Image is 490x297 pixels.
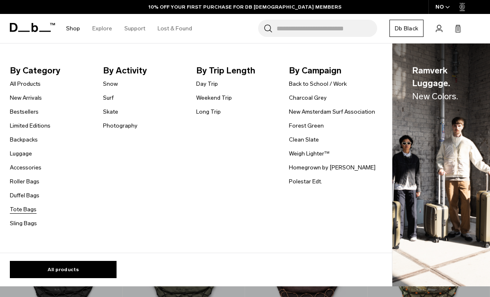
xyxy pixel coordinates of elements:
[289,107,375,116] a: New Amsterdam Surf Association
[124,14,145,43] a: Support
[10,149,32,158] a: Luggage
[103,64,192,77] span: By Activity
[412,91,458,101] span: New Colors.
[389,20,424,37] a: Db Black
[412,64,470,103] span: Ramverk Luggage.
[158,14,192,43] a: Lost & Found
[289,149,330,158] a: Weigh Lighter™
[196,64,285,77] span: By Trip Length
[289,64,378,77] span: By Campaign
[103,80,118,88] a: Snow
[289,121,324,130] a: Forest Green
[92,14,112,43] a: Explore
[392,43,490,287] img: Db
[10,64,99,77] span: By Category
[10,94,42,102] a: New Arrivals
[196,94,232,102] a: Weekend Trip
[10,121,50,130] a: Limited Editions
[10,163,41,172] a: Accessories
[103,107,118,116] a: Skate
[10,205,37,214] a: Tote Bags
[66,14,80,43] a: Shop
[103,121,137,130] a: Photography
[10,219,37,228] a: Sling Bags
[196,80,218,88] a: Day Trip
[196,107,221,116] a: Long Trip
[10,177,39,186] a: Roller Bags
[149,3,341,11] a: 10% OFF YOUR FIRST PURCHASE FOR DB [DEMOGRAPHIC_DATA] MEMBERS
[10,80,41,88] a: All Products
[392,43,490,287] a: Ramverk Luggage.New Colors. Db
[60,14,198,43] nav: Main Navigation
[10,135,38,144] a: Backpacks
[10,191,39,200] a: Duffel Bags
[289,177,322,186] a: Polestar Edt.
[10,261,117,278] a: All products
[289,80,347,88] a: Back to School / Work
[10,107,39,116] a: Bestsellers
[289,163,376,172] a: Homegrown by [PERSON_NAME]
[103,94,114,102] a: Surf
[289,94,327,102] a: Charcoal Grey
[289,135,319,144] a: Clean Slate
